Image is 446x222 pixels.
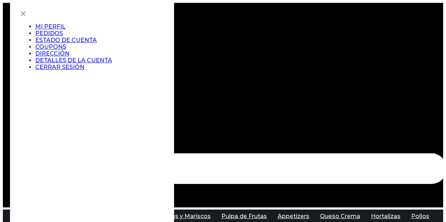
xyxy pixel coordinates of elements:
[35,50,69,57] a: Dirección
[35,23,65,30] a: Mi perfil
[35,64,84,70] a: Cerrar sesión
[35,43,66,50] a: Coupons
[35,37,97,43] a: Estado de Cuenta
[35,30,63,37] a: Pedidos
[35,57,112,64] a: Detalles de la cuenta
